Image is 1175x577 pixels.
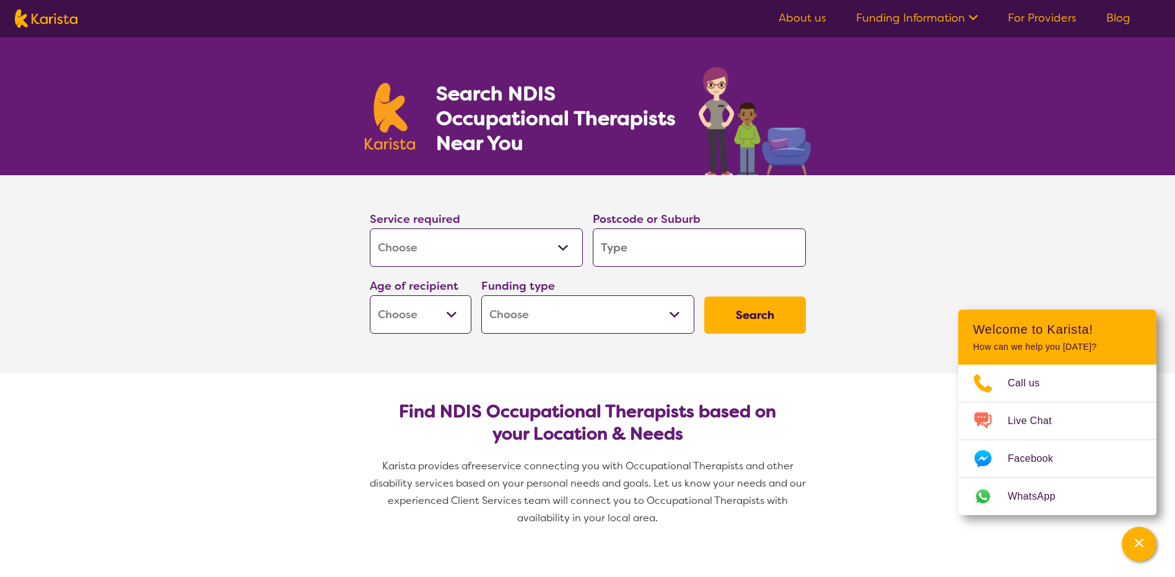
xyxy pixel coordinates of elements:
[973,322,1142,337] h2: Welcome to Karista!
[1106,11,1130,25] a: Blog
[699,67,811,175] img: occupational-therapy
[481,279,555,293] label: Funding type
[380,401,796,445] h2: Find NDIS Occupational Therapists based on your Location & Needs
[436,81,677,155] h1: Search NDIS Occupational Therapists Near You
[856,11,978,25] a: Funding Information
[365,83,416,150] img: Karista logo
[704,297,806,334] button: Search
[1008,449,1068,468] span: Facebook
[1008,412,1067,430] span: Live Chat
[1122,527,1156,562] button: Channel Menu
[1008,487,1070,506] span: WhatsApp
[958,365,1156,515] ul: Choose channel
[593,212,701,227] label: Postcode or Suburb
[779,11,826,25] a: About us
[370,459,808,524] span: service connecting you with Occupational Therapists and other disability services based on your p...
[958,478,1156,515] a: Web link opens in a new tab.
[958,310,1156,515] div: Channel Menu
[593,228,806,267] input: Type
[468,459,487,472] span: free
[370,279,458,293] label: Age of recipient
[382,459,468,472] span: Karista provides a
[15,9,77,28] img: Karista logo
[973,342,1142,352] p: How can we help you [DATE]?
[1008,374,1055,393] span: Call us
[1008,11,1077,25] a: For Providers
[370,212,460,227] label: Service required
